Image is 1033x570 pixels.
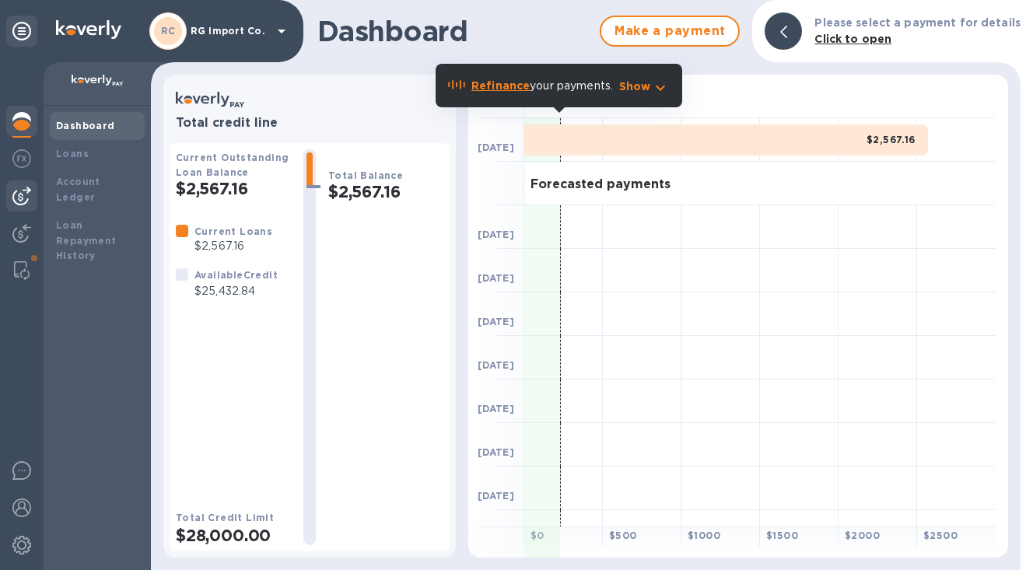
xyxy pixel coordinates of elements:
img: Logo [56,20,121,39]
b: Please select a payment for details [814,16,1021,29]
p: $25,432.84 [194,283,278,299]
b: [DATE] [478,490,514,502]
b: [DATE] [478,403,514,414]
b: Total Balance [328,170,403,181]
div: Unpin categories [6,16,37,47]
b: $ 500 [609,530,637,541]
p: RG Import Co. [191,26,268,37]
h1: Dashboard [317,15,592,47]
b: Current Loans [194,226,272,237]
b: $ 1000 [688,530,720,541]
b: Available Credit [194,269,278,281]
b: $ 1500 [766,530,798,541]
h3: Total credit line [176,116,443,131]
p: $2,567.16 [194,238,272,254]
h3: Forecasted payments [531,177,671,192]
h2: $28,000.00 [176,526,291,545]
b: $ 2500 [923,530,958,541]
h2: $2,567.16 [176,179,291,198]
b: RC [161,25,176,37]
b: Account Ledger [56,176,100,203]
img: Foreign exchange [12,149,31,168]
p: your payments. [471,78,613,94]
h2: $2,567.16 [328,182,443,201]
b: Loan Repayment History [56,219,117,262]
b: [DATE] [478,272,514,284]
b: $2,567.16 [867,134,916,145]
b: Current Outstanding Loan Balance [176,152,289,178]
b: [DATE] [478,316,514,327]
p: Show [619,79,651,94]
span: Make a payment [614,22,726,40]
b: Dashboard [56,120,115,131]
b: Refinance [471,79,530,92]
b: Loans [56,148,89,159]
b: [DATE] [478,359,514,371]
b: $ 2000 [845,530,880,541]
b: [DATE] [478,446,514,458]
b: [DATE] [478,142,514,153]
button: Make a payment [600,16,740,47]
b: [DATE] [478,229,514,240]
b: Click to open [814,33,891,45]
b: Total Credit Limit [176,512,274,523]
button: Show [619,79,670,94]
